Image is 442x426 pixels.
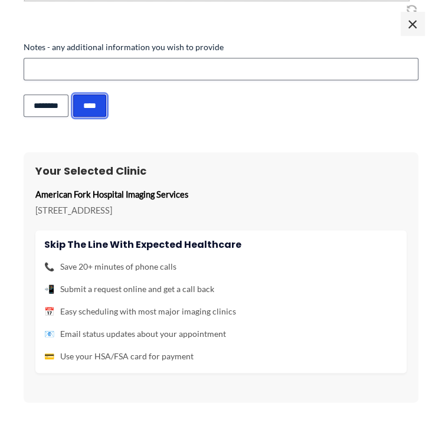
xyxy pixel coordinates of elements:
span: 📧 [44,326,54,342]
span: 📅 [44,304,54,319]
li: Easy scheduling with most major imaging clinics [44,304,398,319]
img: Clear Signature [404,3,418,15]
span: 📞 [44,259,54,274]
label: Notes - any additional information you wish to provide [24,41,418,53]
span: 📲 [44,281,54,297]
li: Save 20+ minutes of phone calls [44,259,398,274]
li: Use your HSA/FSA card for payment [44,349,398,364]
h4: Skip the line with Expected Healthcare [44,239,398,250]
p: [STREET_ADDRESS] [35,202,407,218]
li: Email status updates about your appointment [44,326,398,342]
h3: Your Selected Clinic [35,164,407,178]
li: Submit a request online and get a call back [44,281,398,297]
span: × [401,12,424,35]
p: American Fork Hospital Imaging Services [35,186,407,202]
span: 💳 [44,349,54,364]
